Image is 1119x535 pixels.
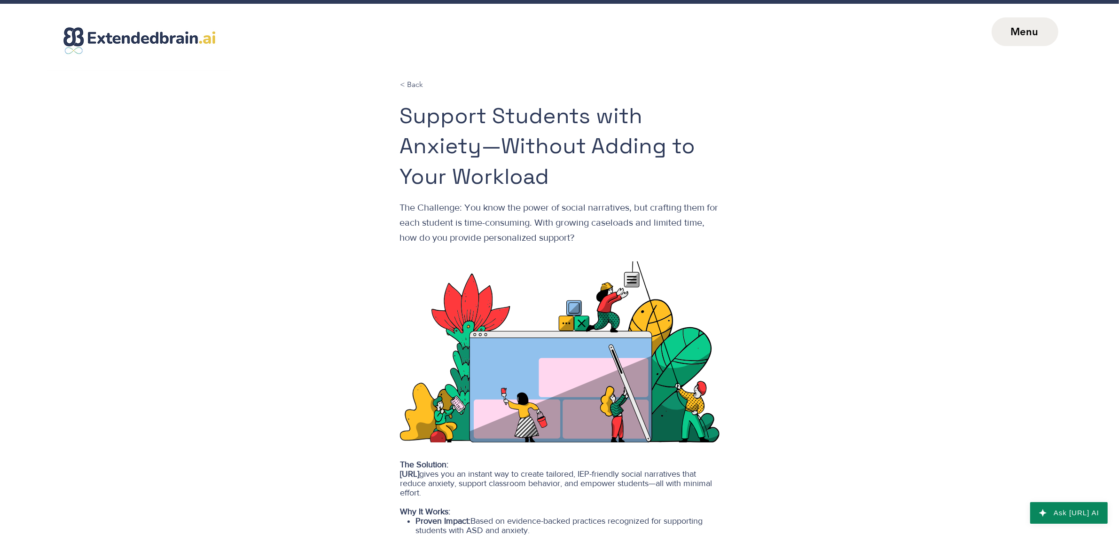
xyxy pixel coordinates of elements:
strong: Proven Impact: [415,516,470,526]
button: Menu [992,17,1058,46]
strong: The Solution: [URL] [400,460,449,479]
span: Menu [1010,25,1038,38]
button: Ask [URL] AI [1030,502,1108,524]
a: < Back [400,75,462,94]
p: gives you an instant way to create tailored, IEP-friendly social narratives that reduce anxiety, ... [400,460,720,497]
span: Support Students with Anxiety—Without Adding to Your Workload [400,102,696,190]
p: Based on evidence-backed practices recognized for supporting students with ASD and anxiety. [415,516,720,535]
strong: Why It Works: [400,507,451,516]
img: Support Students with Anxiety—Without Adding to Your Workload [400,261,720,442]
span: < Back [400,79,423,90]
nav: Site [992,17,1058,46]
span: The Challenge: You know the power of social narratives, but crafting them for each student is tim... [400,202,719,243]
